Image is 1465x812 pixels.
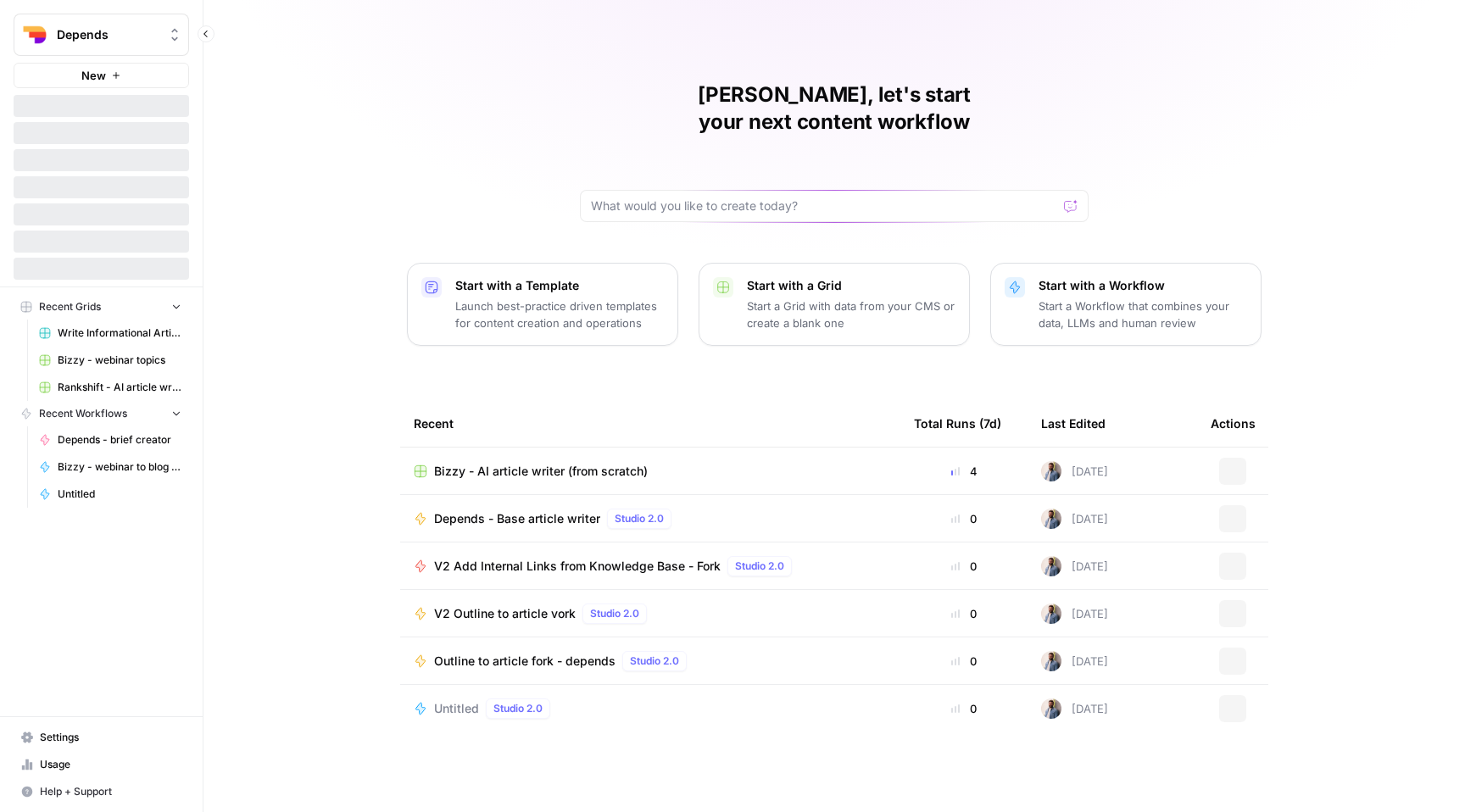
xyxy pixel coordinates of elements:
span: Settings [40,730,181,745]
img: 542af2wjek5zirkck3dd1n2hljhm [1041,509,1061,529]
span: Untitled [58,487,181,502]
span: Bizzy - webinar to blog simple [58,459,181,475]
a: V2 Outline to article vorkStudio 2.0 [414,603,887,624]
a: UntitledStudio 2.0 [414,698,887,719]
div: [DATE] [1041,556,1108,576]
img: 542af2wjek5zirkck3dd1n2hljhm [1041,651,1061,671]
button: Start with a GridStart a Grid with data from your CMS or create a blank one [699,263,970,346]
button: Help + Support [14,778,189,805]
div: 4 [914,463,1014,480]
span: Studio 2.0 [493,701,543,716]
span: Help + Support [40,784,181,799]
span: Untitled [434,700,479,717]
div: [DATE] [1041,603,1108,624]
div: 0 [914,700,1014,717]
h1: [PERSON_NAME], let's start your next content workflow [580,81,1089,136]
img: 542af2wjek5zirkck3dd1n2hljhm [1041,698,1061,719]
div: Actions [1211,400,1256,447]
div: 0 [914,510,1014,527]
button: Recent Workflows [14,401,189,426]
span: Bizzy - AI article writer (from scratch) [434,463,648,480]
img: 542af2wjek5zirkck3dd1n2hljhm [1041,603,1061,624]
span: Recent Workflows [39,406,127,421]
a: Bizzy - webinar topics [31,347,189,374]
a: Bizzy - webinar to blog simple [31,453,189,481]
span: V2 Add Internal Links from Knowledge Base - Fork [434,558,721,575]
div: [DATE] [1041,509,1108,529]
button: Start with a WorkflowStart a Workflow that combines your data, LLMs and human review [990,263,1262,346]
a: Untitled [31,481,189,508]
span: Studio 2.0 [590,606,639,621]
a: Write Informational Articles [31,320,189,347]
span: Usage [40,757,181,772]
input: What would you like to create today? [591,197,1057,214]
div: Total Runs (7d) [914,400,1001,447]
p: Start with a Grid [747,277,955,294]
p: Start with a Template [455,277,664,294]
div: [DATE] [1041,698,1108,719]
span: Studio 2.0 [630,653,679,669]
span: Recent Grids [39,299,101,314]
p: Start with a Workflow [1039,277,1247,294]
a: Depends - brief creator [31,426,189,453]
span: V2 Outline to article vork [434,605,576,622]
div: [DATE] [1041,461,1108,481]
a: Usage [14,751,189,778]
span: Studio 2.0 [735,559,784,574]
div: 0 [914,653,1014,670]
a: Settings [14,724,189,751]
button: Workspace: Depends [14,14,189,56]
button: New [14,63,189,88]
p: Start a Workflow that combines your data, LLMs and human review [1039,298,1247,331]
a: Outline to article fork - dependsStudio 2.0 [414,651,887,671]
p: Start a Grid with data from your CMS or create a blank one [747,298,955,331]
span: Studio 2.0 [615,511,664,526]
span: Depends - Base article writer [434,510,600,527]
div: 0 [914,558,1014,575]
div: Recent [414,400,887,447]
a: Rankshift - AI article writer [31,374,189,401]
p: Launch best-practice driven templates for content creation and operations [455,298,664,331]
span: Write Informational Articles [58,325,181,341]
a: Depends - Base article writerStudio 2.0 [414,509,887,529]
button: Recent Grids [14,294,189,320]
div: Last Edited [1041,400,1106,447]
span: Bizzy - webinar topics [58,353,181,368]
span: Depends [57,26,159,43]
span: Rankshift - AI article writer [58,380,181,395]
span: New [81,67,106,84]
a: Bizzy - AI article writer (from scratch) [414,463,887,480]
img: Depends Logo [19,19,50,50]
span: Outline to article fork - depends [434,653,616,670]
button: Start with a TemplateLaunch best-practice driven templates for content creation and operations [407,263,678,346]
a: V2 Add Internal Links from Knowledge Base - ForkStudio 2.0 [414,556,887,576]
div: [DATE] [1041,651,1108,671]
img: 542af2wjek5zirkck3dd1n2hljhm [1041,461,1061,481]
div: 0 [914,605,1014,622]
img: 542af2wjek5zirkck3dd1n2hljhm [1041,556,1061,576]
span: Depends - brief creator [58,432,181,448]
